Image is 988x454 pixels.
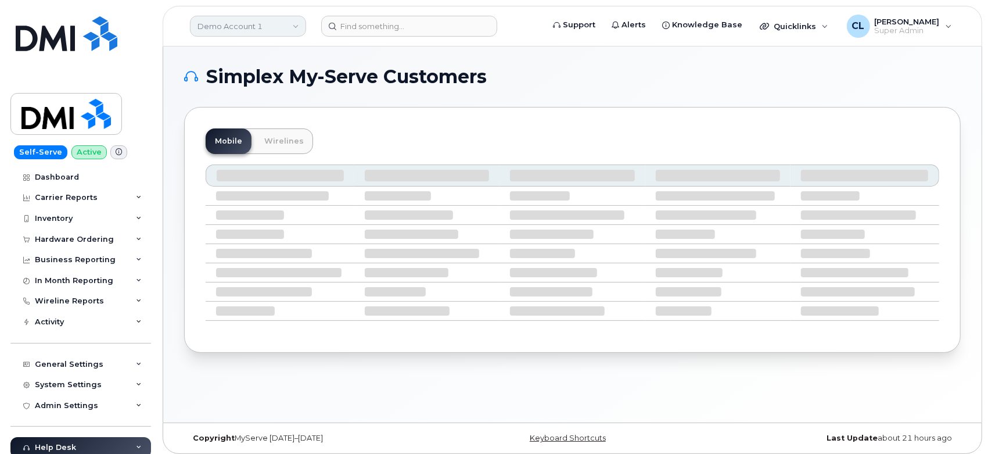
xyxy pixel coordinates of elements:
span: Simplex My-Serve Customers [206,68,487,85]
a: Mobile [206,128,252,154]
strong: Copyright [193,434,235,442]
a: Wirelines [255,128,313,154]
a: Keyboard Shortcuts [530,434,606,442]
div: about 21 hours ago [702,434,961,443]
div: MyServe [DATE]–[DATE] [184,434,443,443]
strong: Last Update [827,434,878,442]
